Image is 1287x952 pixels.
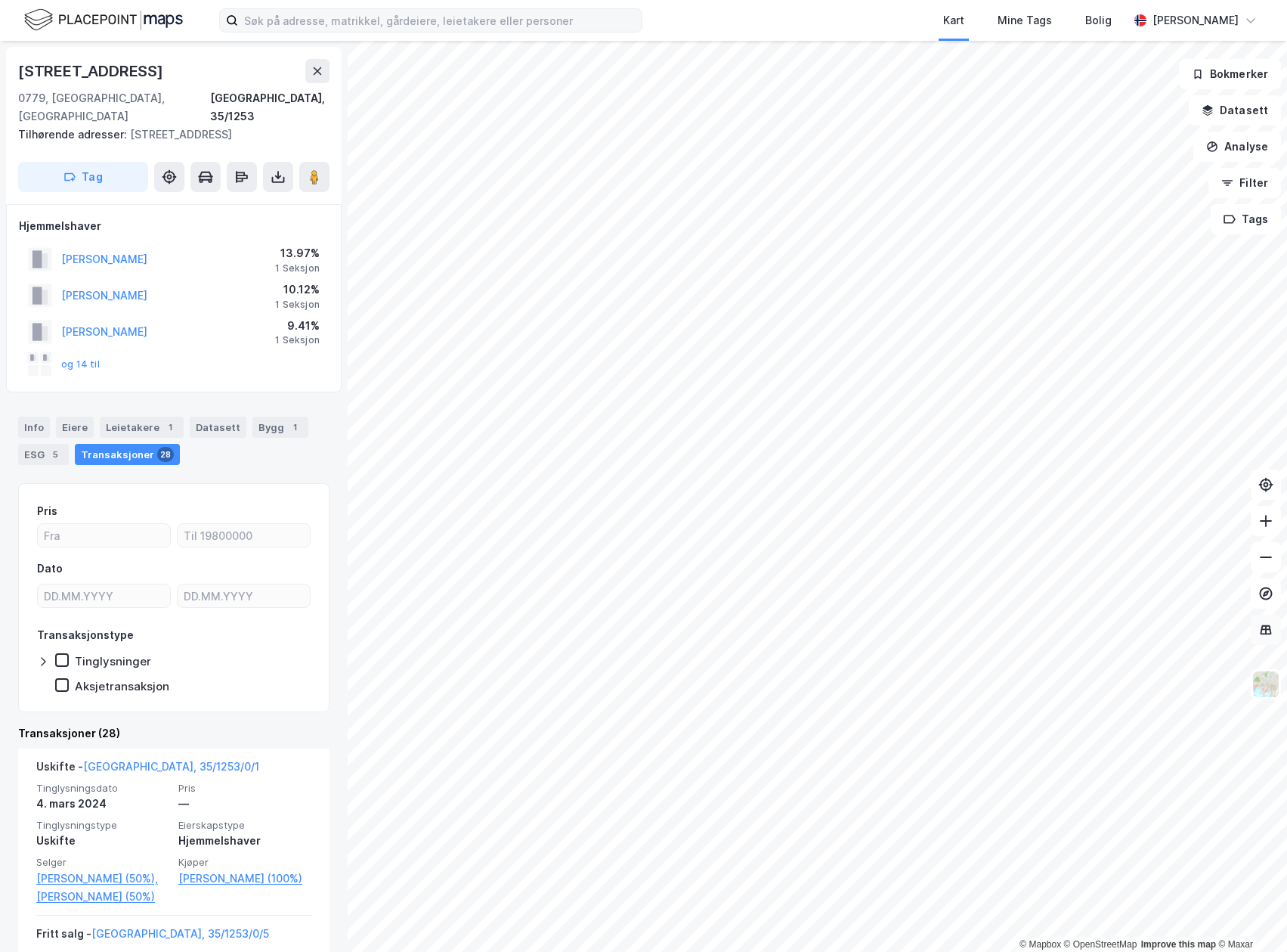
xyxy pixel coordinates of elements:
input: DD.MM.YYYY [38,585,170,607]
div: [GEOGRAPHIC_DATA], 35/1253 [210,89,329,126]
button: Bokmerker [1179,59,1281,89]
button: Datasett [1189,95,1281,126]
span: Tilhørende adresser: [18,128,130,141]
div: [PERSON_NAME] [1152,11,1239,29]
div: [STREET_ADDRESS] [18,126,317,144]
div: 28 [157,447,174,462]
button: Analyse [1193,132,1281,162]
div: Bolig [1085,11,1112,29]
span: Selger [36,856,169,869]
div: [STREET_ADDRESS] [18,59,166,83]
a: [PERSON_NAME] (50%) [36,888,169,906]
span: Kjøper [178,856,311,869]
div: Transaksjoner (28) [18,724,329,743]
img: logo.f888ab2527a4732fd821a326f86c7f29.svg [24,7,183,33]
div: Bygg [252,417,308,438]
iframe: Chat Widget [1211,879,1287,952]
div: Transaksjonstype [37,626,134,644]
div: Leietakere [100,417,184,438]
div: Tinglysninger [75,654,151,668]
span: Pris [178,782,311,795]
a: Improve this map [1141,939,1216,950]
div: Uskifte [36,832,169,850]
input: DD.MM.YYYY [178,585,310,607]
div: Uskifte - [36,758,259,782]
div: Kart [943,11,964,29]
div: ESG [18,444,69,465]
div: 1 [162,420,178,435]
input: Søk på adresse, matrikkel, gårdeiere, leietakere eller personer [238,9,642,32]
div: 13.97% [275,244,320,262]
div: 9.41% [275,317,320,335]
div: 10.12% [275,281,320,299]
div: 1 [287,420,302,435]
div: Eiere [56,417,94,438]
div: Hjemmelshaver [178,832,311,850]
div: Datasett [190,417,246,438]
a: OpenStreetMap [1064,939,1137,950]
span: Tinglysningstype [36,819,169,832]
div: 1 Seksjon [275,299,320,311]
input: Fra [38,524,170,547]
div: Transaksjoner [75,444,180,465]
span: Tinglysningsdato [36,782,169,795]
div: 0779, [GEOGRAPHIC_DATA], [GEOGRAPHIC_DATA] [18,89,210,126]
div: — [178,795,311,813]
button: Tags [1211,204,1281,234]
a: [GEOGRAPHIC_DATA], 35/1253/0/5 [91,927,269,940]
div: Dato [37,560,63,578]
a: Mapbox [1019,939,1061,950]
div: 5 [48,447,63,462]
img: Z [1251,670,1280,699]
button: Filter [1208,168,1281,198]
div: Hjemmelshaver [19,217,329,235]
a: [PERSON_NAME] (100%) [178,870,311,888]
div: 1 Seksjon [275,262,320,274]
div: Fritt salg - [36,925,269,949]
div: Aksjetransaksjon [75,679,169,693]
a: [PERSON_NAME] (50%), [36,870,169,888]
a: [GEOGRAPHIC_DATA], 35/1253/0/1 [83,760,259,773]
div: 1 Seksjon [275,334,320,346]
span: Eierskapstype [178,819,311,832]
input: Til 19800000 [178,524,310,547]
div: Kontrollprogram for chat [1211,879,1287,952]
div: Pris [37,502,57,520]
div: 4. mars 2024 [36,795,169,813]
button: Tag [18,162,148,192]
div: Mine Tags [998,11,1052,29]
div: Info [18,417,50,438]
